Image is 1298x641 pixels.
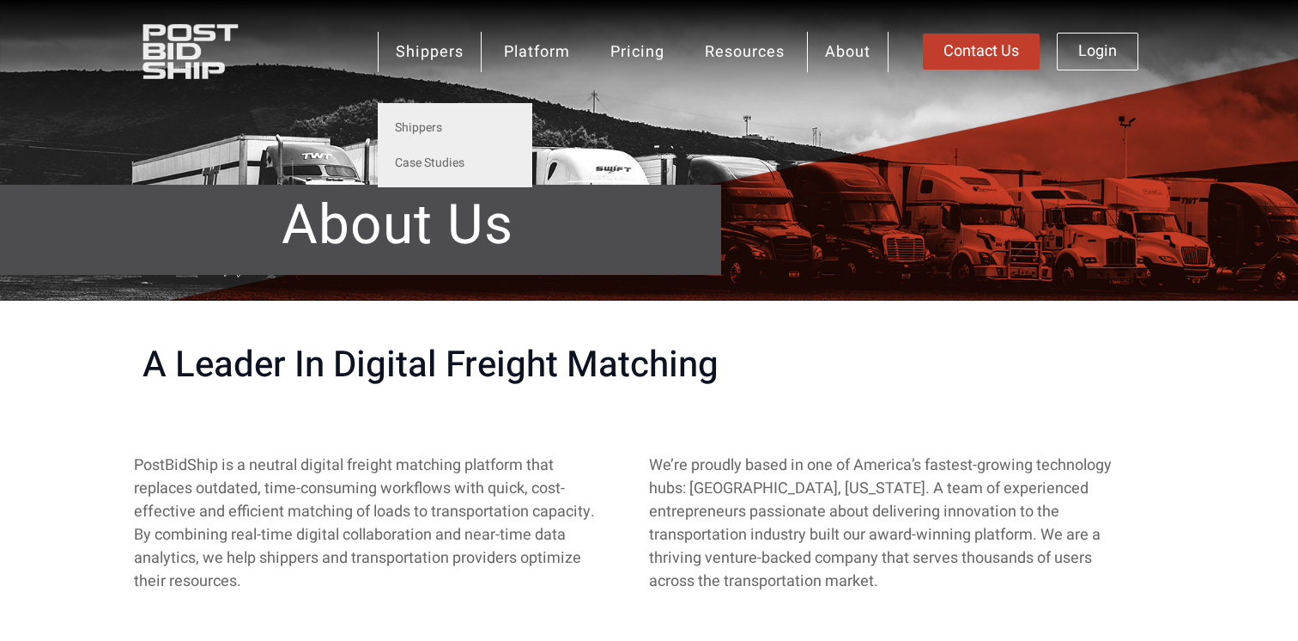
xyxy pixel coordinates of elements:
[592,32,682,72] a: Pricing
[807,32,889,72] a: About
[1078,44,1117,59] span: Login
[378,145,532,180] a: Case Studies
[943,44,1019,59] span: Contact Us
[649,454,1117,593] p: We’re proudly based in one of America’s fastest-growing technology hubs: [GEOGRAPHIC_DATA], [US_S...
[1057,33,1138,70] a: Login
[134,454,602,593] div: PostBidShip is a neutral digital freight matching platform that replaces outdated, time-consuming...
[143,344,719,387] span: A leader in Digital freight Matching
[143,24,293,78] img: PostBidShip
[486,32,588,72] a: Platform
[378,32,482,72] a: Shippers
[687,32,803,72] a: Resources
[282,193,513,259] span: About Us
[378,103,532,187] ul: Shippers
[923,34,1040,70] a: Contact Us
[378,110,532,145] a: Shippers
